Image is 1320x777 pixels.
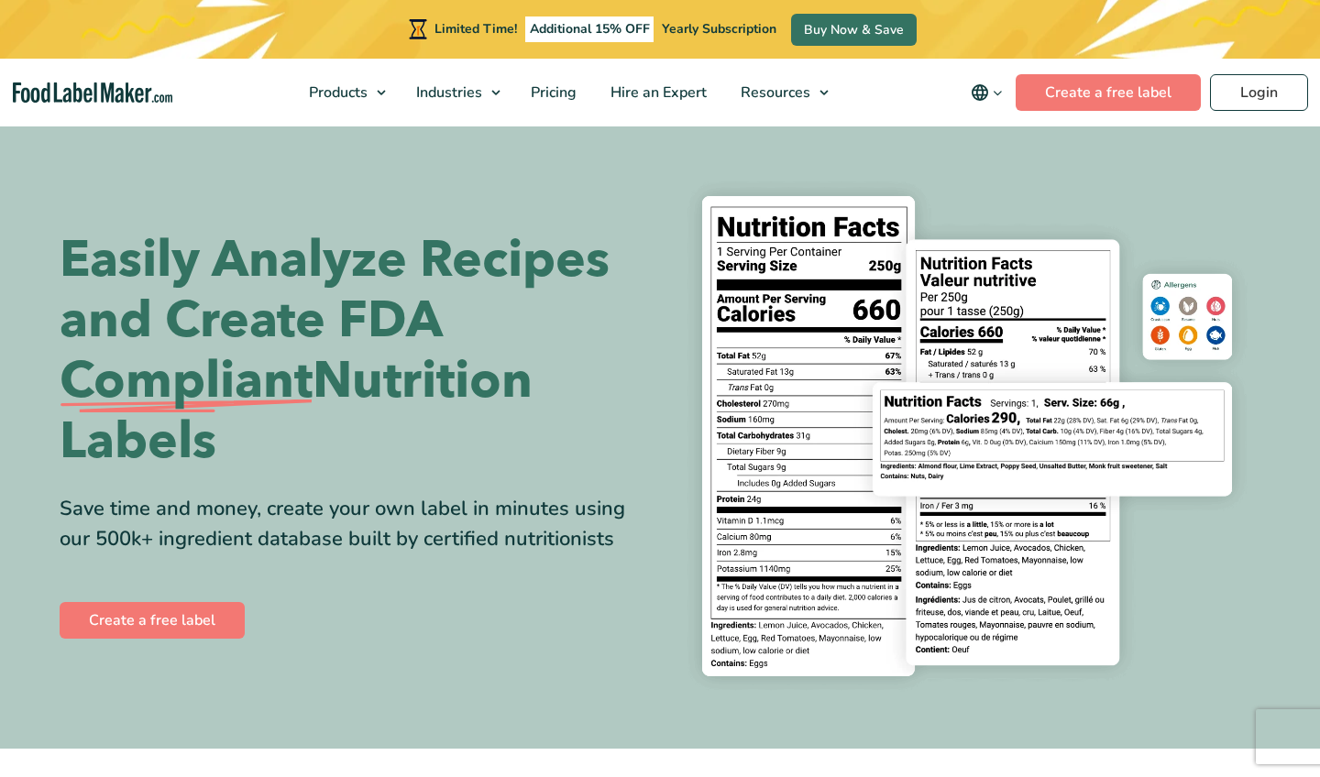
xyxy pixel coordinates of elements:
[303,82,369,103] span: Products
[724,59,838,126] a: Resources
[662,20,776,38] span: Yearly Subscription
[525,82,578,103] span: Pricing
[400,59,510,126] a: Industries
[1210,74,1308,111] a: Login
[60,494,646,554] div: Save time and money, create your own label in minutes using our 500k+ ingredient database built b...
[1016,74,1201,111] a: Create a free label
[525,16,654,42] span: Additional 15% OFF
[605,82,709,103] span: Hire an Expert
[791,14,917,46] a: Buy Now & Save
[292,59,395,126] a: Products
[60,230,646,472] h1: Easily Analyze Recipes and Create FDA Nutrition Labels
[60,351,313,411] span: Compliant
[735,82,812,103] span: Resources
[60,602,245,639] a: Create a free label
[514,59,589,126] a: Pricing
[434,20,517,38] span: Limited Time!
[594,59,720,126] a: Hire an Expert
[411,82,484,103] span: Industries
